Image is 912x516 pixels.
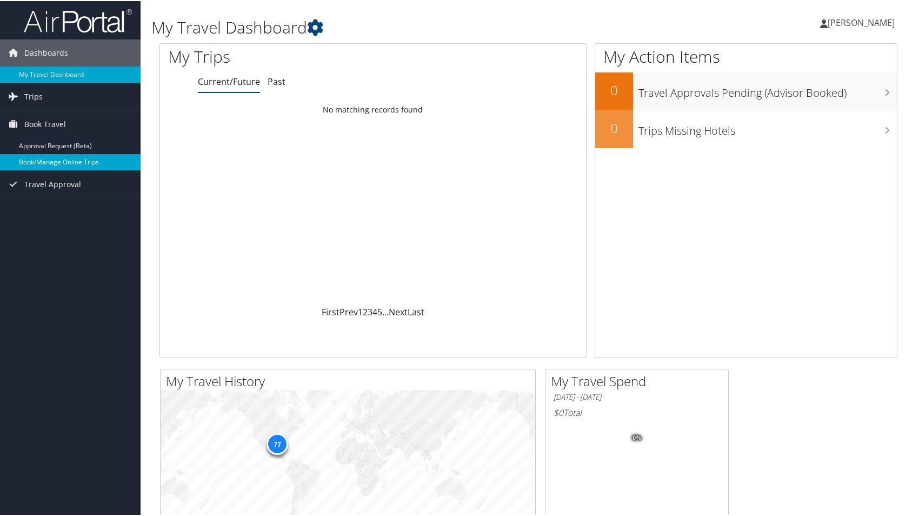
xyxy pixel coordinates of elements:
a: Next [389,305,408,317]
span: [PERSON_NAME] [828,16,895,28]
h3: Trips Missing Hotels [638,117,897,137]
span: … [382,305,389,317]
a: Last [408,305,424,317]
a: Past [268,75,285,87]
h2: My Travel History [166,371,535,389]
a: [PERSON_NAME] [820,5,906,38]
span: Dashboards [24,38,68,65]
tspan: 0% [633,434,641,440]
h6: Total [554,406,720,418]
a: 0Travel Approvals Pending (Advisor Booked) [595,71,897,109]
h3: Travel Approvals Pending (Advisor Booked) [638,79,897,100]
a: Prev [339,305,358,317]
h6: [DATE] - [DATE] [554,391,720,401]
a: 2 [363,305,368,317]
td: No matching records found [160,99,586,118]
h1: My Travel Dashboard [151,15,654,38]
a: 4 [372,305,377,317]
span: Book Travel [24,110,66,137]
img: airportal-logo.png [24,7,132,32]
h2: My Travel Spend [551,371,728,389]
h1: My Action Items [595,44,897,67]
span: $0 [554,406,563,418]
span: Travel Approval [24,170,81,197]
a: 3 [368,305,372,317]
h1: My Trips [168,44,401,67]
a: First [322,305,339,317]
div: 77 [267,432,288,454]
span: Trips [24,82,43,109]
a: 1 [358,305,363,317]
a: Current/Future [198,75,260,87]
h2: 0 [595,118,633,136]
a: 0Trips Missing Hotels [595,109,897,147]
h2: 0 [595,80,633,98]
a: 5 [377,305,382,317]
